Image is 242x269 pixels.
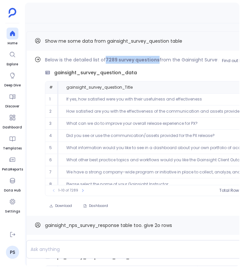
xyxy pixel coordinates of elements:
td: 7 [45,166,58,178]
span: gainsight_nps_survey_response table too. give 2o rows [45,222,172,229]
span: Explore [7,62,18,67]
img: petavue logo [9,8,16,18]
span: Data Hub [4,188,21,193]
span: 1-10 of 7289 [58,188,78,193]
a: Discover [5,91,19,109]
a: Settings [5,196,20,214]
td: 8 [45,178,58,191]
a: PetaReports [2,154,23,172]
a: PS [6,246,19,259]
td: 1 [45,93,58,105]
td: 4 [45,130,58,142]
span: Deep Dive [4,83,21,88]
span: Settings [5,209,20,214]
span: PetaReports [2,167,23,172]
span: Templates [3,146,22,151]
a: Dashboard [3,112,22,130]
span: gainsight_survey_question_data [54,69,137,76]
button: Download [45,201,76,211]
span: Dashboard [89,204,108,208]
td: 6 [45,154,58,166]
span: Dashboard [3,125,22,130]
td: 3 [45,118,58,130]
td: 2 [45,105,58,118]
strong: 7289 survey questions [106,56,160,63]
td: 5 [45,142,58,154]
span: Home [7,41,18,46]
button: Dashboard [79,201,112,211]
span: Download [55,204,72,208]
a: Templates [3,133,22,151]
span: # [49,84,53,90]
a: Data Hub [4,175,21,193]
a: Explore [7,49,18,67]
a: Deep Dive [4,70,21,88]
span: Show me some data from gainsight_survey_question table [45,38,182,44]
span: gainsight_survey_question_Title [66,85,133,90]
a: Home [7,28,18,46]
span: Discover [5,104,19,109]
